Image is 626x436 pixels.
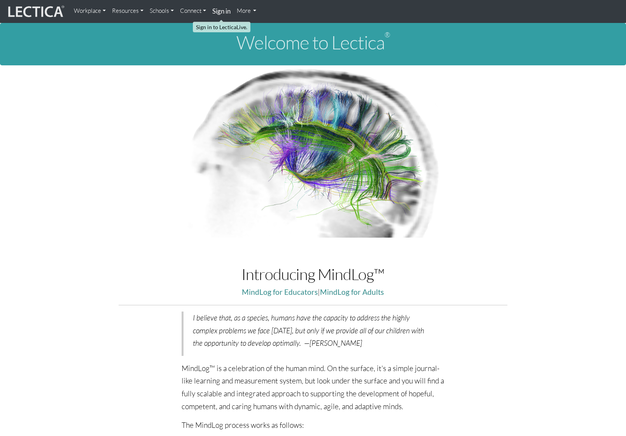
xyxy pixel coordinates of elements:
[119,286,507,299] p: |
[177,3,209,19] a: Connect
[182,419,444,432] p: The MindLog process works as follows:
[71,3,109,19] a: Workplace
[234,3,260,19] a: More
[6,4,65,19] img: lecticalive
[242,287,318,296] a: MindLog for Educators
[119,266,507,283] h1: Introducing MindLog™
[109,3,147,19] a: Resources
[212,7,231,15] strong: Sign in
[6,32,620,53] h1: Welcome to Lectica
[147,3,177,19] a: Schools
[193,22,250,32] div: Sign in to LecticaLive.
[320,287,384,296] a: MindLog for Adults
[209,3,234,20] a: Sign in
[182,362,444,413] p: MindLog™ is a celebration of the human mind. On the surface, it's a simple journal-like learning ...
[385,30,390,39] sup: ®
[184,65,442,238] img: Human Connectome Project Image
[193,312,435,350] p: I believe that, as a species, humans have the capacity to address the highly complex problems we ...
